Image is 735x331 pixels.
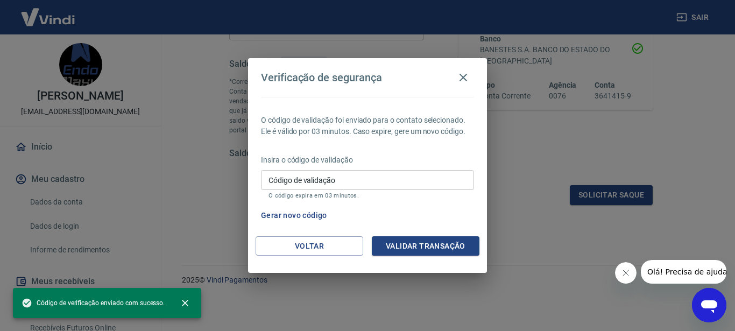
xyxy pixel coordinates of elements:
[615,262,637,284] iframe: Fechar mensagem
[6,8,90,16] span: Olá! Precisa de ajuda?
[692,288,726,322] iframe: Botão para abrir a janela de mensagens
[372,236,479,256] button: Validar transação
[268,192,467,199] p: O código expira em 03 minutos.
[261,154,474,166] p: Insira o código de validação
[256,236,363,256] button: Voltar
[261,115,474,137] p: O código de validação foi enviado para o contato selecionado. Ele é válido por 03 minutos. Caso e...
[22,298,165,308] span: Código de verificação enviado com sucesso.
[261,71,382,84] h4: Verificação de segurança
[173,291,197,315] button: close
[641,260,726,284] iframe: Mensagem da empresa
[257,206,331,226] button: Gerar novo código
